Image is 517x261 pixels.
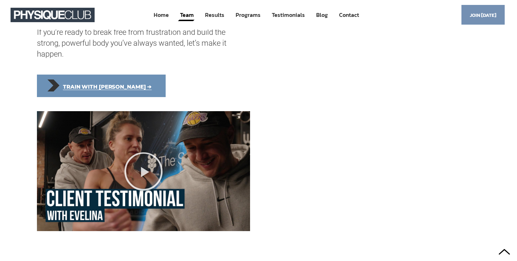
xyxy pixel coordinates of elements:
a: Join [DATE] [461,5,505,24]
p: If you’re ready to break free from frustration and build the strong, powerful body you’ve always ... [37,27,249,59]
a: Blog [315,8,328,21]
a: Team [179,8,194,21]
a: Testimonials [271,8,306,21]
a: Train with [PERSON_NAME] ➔ [37,75,166,97]
span: Train with [PERSON_NAME] ➔ [63,79,152,95]
a: Programs [235,8,261,21]
a: Home [153,8,170,21]
a: Results [204,8,225,21]
span: Join [DATE] [470,8,496,22]
div: Play Video [123,151,164,191]
a: Contact [338,8,360,21]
